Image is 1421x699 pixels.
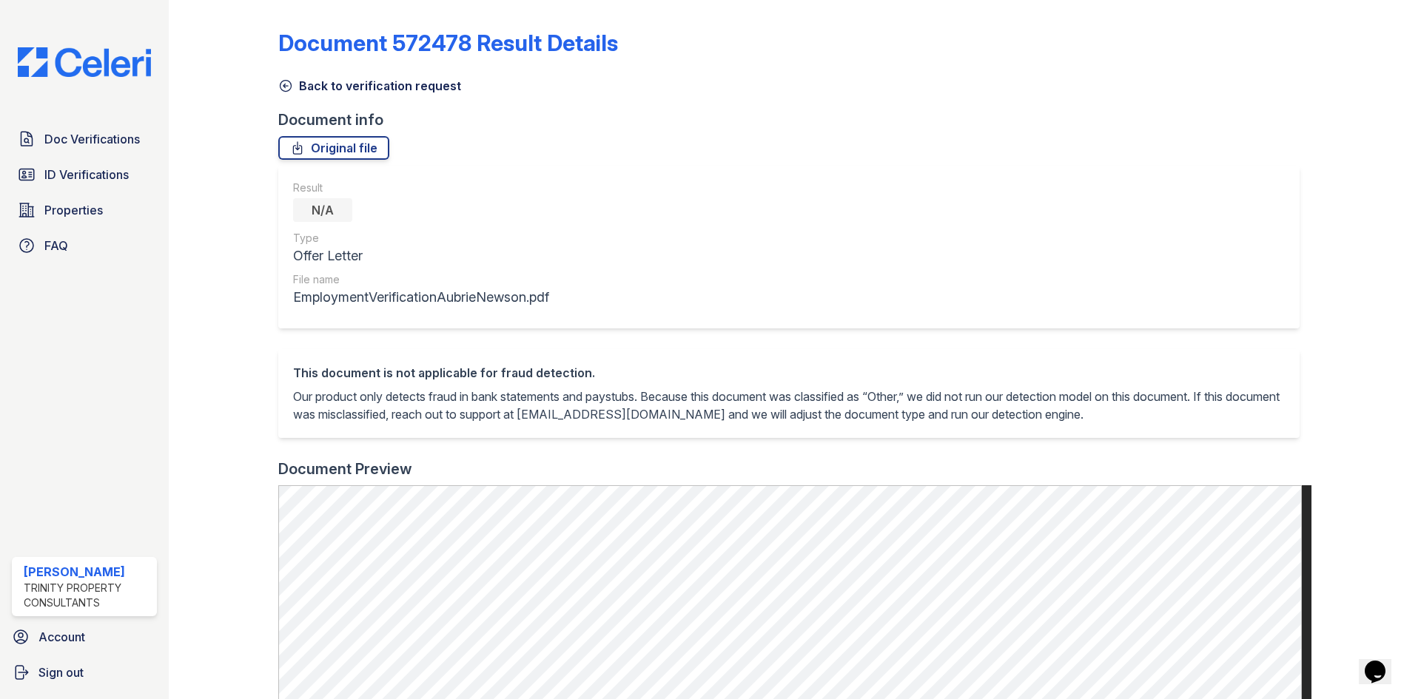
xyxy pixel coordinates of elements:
[44,130,140,148] span: Doc Verifications
[12,195,157,225] a: Properties
[6,622,163,652] a: Account
[278,30,618,56] a: Document 572478 Result Details
[1359,640,1406,684] iframe: chat widget
[24,581,151,610] div: Trinity Property Consultants
[6,47,163,77] img: CE_Logo_Blue-a8612792a0a2168367f1c8372b55b34899dd931a85d93a1a3d3e32e68fde9ad4.png
[278,136,389,160] a: Original file
[12,124,157,154] a: Doc Verifications
[278,109,1311,130] div: Document info
[12,231,157,260] a: FAQ
[293,198,352,222] div: N/A
[293,180,549,195] div: Result
[44,237,68,254] span: FAQ
[38,663,84,681] span: Sign out
[293,272,549,287] div: File name
[278,77,461,95] a: Back to verification request
[293,246,549,266] div: Offer Letter
[278,459,412,479] div: Document Preview
[293,287,549,308] div: EmploymentVerificationAubrieNewson.pdf
[12,160,157,189] a: ID Verifications
[24,563,151,581] div: [PERSON_NAME]
[44,201,103,219] span: Properties
[38,628,85,646] span: Account
[293,231,549,246] div: Type
[6,658,163,687] a: Sign out
[293,388,1285,423] p: Our product only detects fraud in bank statements and paystubs. Because this document was classif...
[44,166,129,183] span: ID Verifications
[293,364,1285,382] div: This document is not applicable for fraud detection.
